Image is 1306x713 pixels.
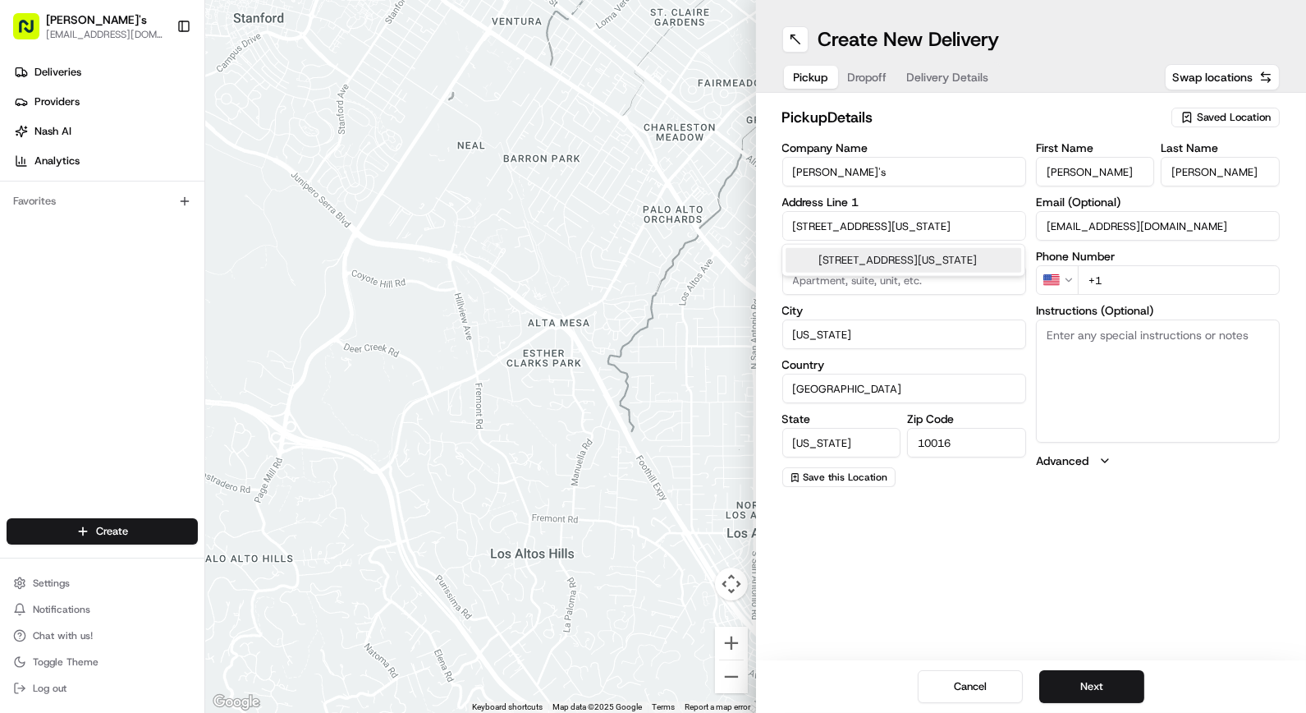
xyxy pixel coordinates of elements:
[209,692,263,713] img: Google
[7,572,198,595] button: Settings
[553,702,643,711] span: Map data ©2025 Google
[34,94,80,109] span: Providers
[782,428,901,458] input: Enter state
[46,11,147,28] button: [PERSON_NAME]'s
[33,682,66,695] span: Log out
[907,413,1026,425] label: Zip Code
[33,255,46,269] img: 1736555255976-a54dd68f-1ca7-489b-9aae-adbdc363a1c4
[685,702,751,711] a: Report a map error
[1036,157,1155,186] input: Enter first name
[7,59,204,85] a: Deliveries
[7,89,204,115] a: Providers
[786,248,1021,273] div: [STREET_ADDRESS][US_STATE]
[209,692,263,713] a: Open this area in Google Maps (opens a new window)
[155,367,263,384] span: API Documentation
[1161,142,1280,154] label: Last Name
[16,16,49,49] img: Nash
[16,369,30,382] div: 📗
[715,627,748,660] button: Zoom in
[1172,69,1253,85] span: Swap locations
[782,467,896,487] button: Save this Location
[34,124,71,139] span: Nash AI
[145,299,179,312] span: [DATE]
[653,702,676,711] a: Terms
[33,300,46,313] img: 1736555255976-a54dd68f-1ca7-489b-9aae-adbdc363a1c4
[782,211,1026,241] input: Enter address
[136,299,142,312] span: •
[1036,453,1088,469] label: Advanced
[33,603,90,616] span: Notifications
[178,255,184,268] span: •
[139,369,152,382] div: 💻
[7,148,204,174] a: Analytics
[163,407,199,420] span: Pylon
[1197,110,1271,125] span: Saved Location
[254,210,299,230] button: See all
[782,305,1026,316] label: City
[1171,106,1280,129] button: Saved Location
[715,568,748,600] button: Map camera controls
[7,677,198,700] button: Log out
[187,255,221,268] span: [DATE]
[279,162,299,182] button: Start new chat
[74,157,269,173] div: Start new chat
[1165,64,1280,90] button: Swap locations
[1036,196,1280,208] label: Email (Optional)
[7,624,198,647] button: Chat with us!
[907,428,1026,458] input: Enter zip code
[43,106,271,123] input: Clear
[96,524,128,539] span: Create
[16,283,43,310] img: Angelique Valdez
[51,255,175,268] span: Wisdom [PERSON_NAME]
[848,69,887,85] span: Dropoff
[74,173,226,186] div: We're available if you need us!
[33,655,99,669] span: Toggle Theme
[46,28,163,41] button: [EMAIL_ADDRESS][DOMAIN_NAME]
[794,69,828,85] span: Pickup
[782,374,1026,403] input: Enter country
[782,196,1026,208] label: Address Line 1
[10,361,132,390] a: 📗Knowledge Base
[782,265,1026,295] input: Apartment, suite, unit, etc.
[7,7,170,46] button: [PERSON_NAME]'s[EMAIL_ADDRESS][DOMAIN_NAME]
[782,413,901,425] label: State
[33,367,126,384] span: Knowledge Base
[1161,157,1280,186] input: Enter last name
[1036,211,1280,241] input: Enter email address
[33,629,93,642] span: Chat with us!
[1036,142,1155,154] label: First Name
[782,142,1026,154] label: Company Name
[16,214,110,227] div: Past conversations
[16,66,299,92] p: Welcome 👋
[1078,265,1280,295] input: Enter phone number
[33,577,70,590] span: Settings
[473,701,543,713] button: Keyboard shortcuts
[715,660,748,693] button: Zoom out
[1036,305,1280,316] label: Instructions (Optional)
[7,188,198,214] div: Favorites
[782,157,1026,186] input: Enter company name
[1036,453,1280,469] button: Advanced
[51,299,133,312] span: [PERSON_NAME]
[818,26,1000,53] h1: Create New Delivery
[7,651,198,674] button: Toggle Theme
[1039,670,1144,703] button: Next
[132,361,270,390] a: 💻API Documentation
[7,598,198,621] button: Notifications
[804,471,888,484] span: Save this Location
[7,118,204,145] a: Nash AI
[782,359,1026,370] label: Country
[907,69,989,85] span: Delivery Details
[34,154,80,168] span: Analytics
[16,239,43,271] img: Wisdom Oko
[1036,251,1280,262] label: Phone Number
[918,670,1023,703] button: Cancel
[116,407,199,420] a: Powered byPylon
[34,65,81,80] span: Deliveries
[781,244,1025,277] div: Suggestions
[782,320,1026,349] input: Enter city
[7,518,198,545] button: Create
[16,157,46,186] img: 1736555255976-a54dd68f-1ca7-489b-9aae-adbdc363a1c4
